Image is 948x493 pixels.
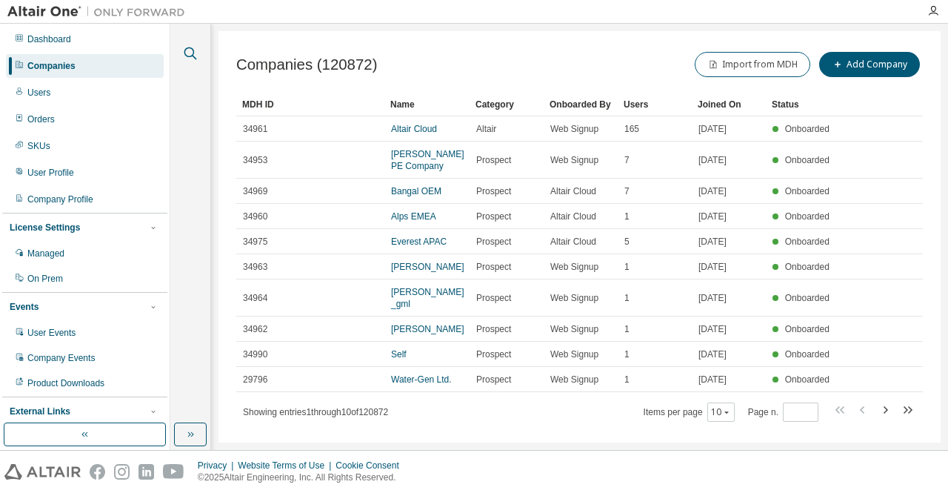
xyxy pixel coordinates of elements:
[644,403,735,422] span: Items per page
[624,123,639,135] span: 165
[10,406,70,417] div: External Links
[698,123,727,135] span: [DATE]
[785,155,829,165] span: Onboarded
[624,211,630,222] span: 1
[27,273,63,285] div: On Prem
[698,348,727,360] span: [DATE]
[27,193,93,205] div: Company Profile
[476,185,511,197] span: Prospect
[624,348,630,360] span: 1
[772,93,834,116] div: Status
[391,186,441,196] a: Bangal OEM
[819,52,920,77] button: Add Company
[476,236,511,248] span: Prospect
[476,292,511,304] span: Prospect
[550,93,612,116] div: Onboarded By
[785,186,829,196] span: Onboarded
[114,464,130,480] img: instagram.svg
[550,292,598,304] span: Web Signup
[27,352,95,364] div: Company Events
[391,149,464,171] a: [PERSON_NAME] PE Company
[550,374,598,386] span: Web Signup
[27,377,104,389] div: Product Downloads
[476,261,511,273] span: Prospect
[624,261,630,273] span: 1
[27,113,55,125] div: Orders
[624,374,630,386] span: 1
[550,154,598,166] span: Web Signup
[698,374,727,386] span: [DATE]
[243,123,267,135] span: 34961
[242,93,378,116] div: MDH ID
[27,60,76,72] div: Companies
[243,154,267,166] span: 34953
[7,4,193,19] img: Altair One
[243,236,267,248] span: 34975
[27,327,76,339] div: User Events
[243,211,267,222] span: 34960
[785,349,829,360] span: Onboarded
[476,123,496,135] span: Altair
[698,292,727,304] span: [DATE]
[785,211,829,222] span: Onboarded
[624,292,630,304] span: 1
[476,323,511,335] span: Prospect
[698,236,727,248] span: [DATE]
[4,464,81,480] img: altair_logo.svg
[698,93,760,116] div: Joined On
[711,406,731,418] button: 10
[785,236,829,247] span: Onboarded
[391,124,437,134] a: Altair Cloud
[390,93,464,116] div: Name
[698,211,727,222] span: [DATE]
[698,154,727,166] span: [DATE]
[550,236,596,248] span: Altair Cloud
[624,185,630,197] span: 7
[785,293,829,303] span: Onboarded
[27,33,71,45] div: Dashboard
[243,374,267,386] span: 29796
[550,348,598,360] span: Web Signup
[624,236,630,248] span: 5
[243,292,267,304] span: 34964
[243,323,267,335] span: 34962
[624,93,686,116] div: Users
[243,348,267,360] span: 34990
[238,460,336,472] div: Website Terms of Use
[391,287,464,309] a: [PERSON_NAME] _gml
[698,185,727,197] span: [DATE]
[243,261,267,273] span: 34963
[10,222,80,234] div: License Settings
[785,374,829,385] span: Onboarded
[550,211,596,222] span: Altair Cloud
[550,185,596,197] span: Altair Cloud
[27,140,50,152] div: SKUs
[391,211,436,222] a: Alps EMEA
[198,472,408,484] p: © 2025 Altair Engineering, Inc. All Rights Reserved.
[476,154,511,166] span: Prospect
[27,248,64,259] div: Managed
[27,167,74,179] div: User Profile
[10,301,39,313] div: Events
[391,349,407,360] a: Self
[624,154,630,166] span: 7
[695,52,810,77] button: Import from MDH
[243,185,267,197] span: 34969
[624,323,630,335] span: 1
[475,93,538,116] div: Category
[163,464,184,480] img: youtube.svg
[336,460,407,472] div: Cookie Consent
[476,348,511,360] span: Prospect
[550,123,598,135] span: Web Signup
[476,374,511,386] span: Prospect
[27,87,50,99] div: Users
[550,323,598,335] span: Web Signup
[138,464,154,480] img: linkedin.svg
[785,262,829,272] span: Onboarded
[90,464,105,480] img: facebook.svg
[391,324,464,334] a: [PERSON_NAME]
[476,211,511,222] span: Prospect
[748,403,818,422] span: Page n.
[391,262,464,272] a: [PERSON_NAME]
[785,124,829,134] span: Onboarded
